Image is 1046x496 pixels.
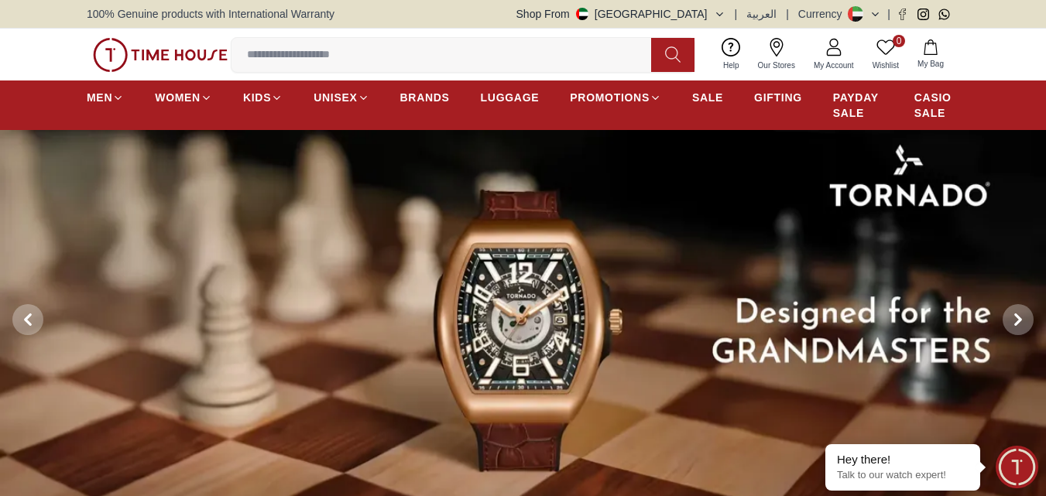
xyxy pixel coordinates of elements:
span: MEN [87,90,112,105]
span: PROMOTIONS [570,90,650,105]
button: العربية [746,6,777,22]
button: My Bag [908,36,953,73]
a: GIFTING [754,84,802,111]
a: Instagram [917,9,929,20]
span: Our Stores [752,60,801,71]
img: ... [93,38,228,72]
p: Talk to our watch expert! [837,469,969,482]
a: PROMOTIONS [570,84,661,111]
button: Shop From[GEOGRAPHIC_DATA] [516,6,725,22]
a: Help [714,35,749,74]
span: My Account [808,60,860,71]
span: CASIO SALE [914,90,959,121]
div: Chat Widget [996,446,1038,488]
a: PAYDAY SALE [833,84,883,127]
span: | [887,6,890,22]
div: Currency [798,6,849,22]
span: 100% Genuine products with International Warranty [87,6,334,22]
span: PAYDAY SALE [833,90,883,121]
span: | [786,6,789,22]
a: MEN [87,84,124,111]
span: | [735,6,738,22]
a: SALE [692,84,723,111]
span: WOMEN [155,90,201,105]
a: UNISEX [314,84,369,111]
span: GIFTING [754,90,802,105]
img: United Arab Emirates [576,8,588,20]
span: KIDS [243,90,271,105]
span: 0 [893,35,905,47]
span: BRANDS [400,90,450,105]
a: CASIO SALE [914,84,959,127]
a: WOMEN [155,84,212,111]
a: 0Wishlist [863,35,908,74]
a: Our Stores [749,35,804,74]
span: Wishlist [866,60,905,71]
a: LUGGAGE [481,84,540,111]
a: Facebook [897,9,908,20]
a: KIDS [243,84,283,111]
span: UNISEX [314,90,357,105]
span: My Bag [911,58,950,70]
span: Help [717,60,746,71]
span: LUGGAGE [481,90,540,105]
a: BRANDS [400,84,450,111]
a: Whatsapp [938,9,950,20]
div: Hey there! [837,452,969,467]
span: SALE [692,90,723,105]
